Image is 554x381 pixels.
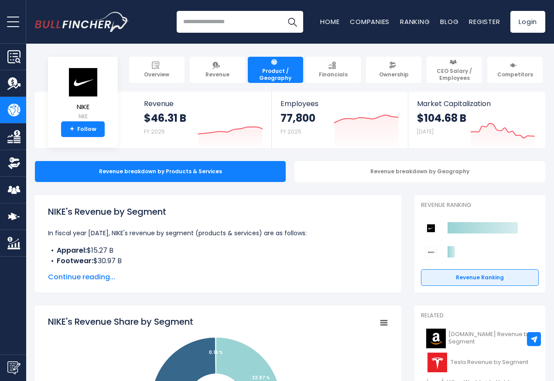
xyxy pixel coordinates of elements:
a: Companies [350,17,390,26]
h1: NIKE's Revenue by Segment [48,205,388,218]
b: Apparel: [57,245,87,255]
button: Search [281,11,303,33]
p: Revenue Ranking [421,202,539,209]
li: $15.27 B [48,245,388,256]
span: [DOMAIN_NAME] Revenue by Segment [448,331,533,346]
strong: $104.68 B [417,111,466,125]
a: Product / Geography [248,57,303,83]
small: FY 2025 [280,128,301,135]
a: Revenue Ranking [421,269,539,286]
span: Continue reading... [48,272,388,282]
small: FY 2025 [144,128,165,135]
a: Financials [306,57,361,83]
a: Tesla Revenue by Segment [421,350,539,374]
tspan: NIKE's Revenue Share by Segment [48,316,193,328]
strong: 77,800 [280,111,315,125]
span: Product / Geography [252,68,299,81]
span: Revenue [144,100,263,108]
span: Overview [144,71,169,78]
small: NKE [68,113,98,120]
a: NIKE NKE [67,67,99,122]
a: Home [320,17,339,26]
a: [DOMAIN_NAME] Revenue by Segment [421,326,539,350]
span: NIKE [68,103,98,111]
img: Ownership [7,157,21,170]
a: Go to homepage [35,12,129,32]
a: +Follow [61,121,105,137]
img: TSLA logo [426,353,448,372]
p: In fiscal year [DATE], NIKE's revenue by segment (products & services) are as follows: [48,228,388,238]
a: Revenue $46.31 B FY 2025 [135,92,272,148]
span: Revenue [205,71,229,78]
span: Market Capitalization [417,100,536,108]
a: Ranking [400,17,430,26]
img: Deckers Outdoor Corporation competitors logo [425,247,437,258]
a: CEO Salary / Employees [427,57,482,83]
div: Revenue breakdown by Geography [294,161,545,182]
img: AMZN logo [426,329,446,348]
a: Competitors [487,57,543,83]
a: Revenue [190,57,245,83]
a: Blog [440,17,458,26]
tspan: 0.16 % [209,349,223,356]
tspan: 32.97 % [252,374,270,381]
span: Financials [319,71,348,78]
a: Employees 77,800 FY 2025 [272,92,407,148]
div: Revenue breakdown by Products & Services [35,161,286,182]
b: Footwear: [57,256,93,266]
small: [DATE] [417,128,434,135]
strong: $46.31 B [144,111,186,125]
a: Market Capitalization $104.68 B [DATE] [408,92,544,148]
span: CEO Salary / Employees [431,68,478,81]
img: Bullfincher logo [35,12,129,32]
a: Login [510,11,545,33]
a: Register [469,17,500,26]
span: Competitors [497,71,533,78]
strong: + [70,125,74,133]
p: Related [421,312,539,319]
span: Employees [280,100,399,108]
a: Ownership [366,57,421,83]
span: Ownership [379,71,409,78]
span: Tesla Revenue by Segment [451,359,528,366]
li: $30.97 B [48,256,388,266]
a: Overview [129,57,185,83]
img: NIKE competitors logo [425,223,437,234]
